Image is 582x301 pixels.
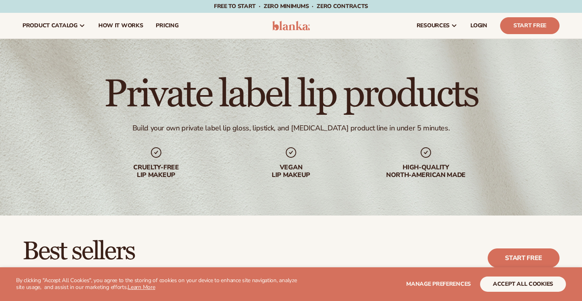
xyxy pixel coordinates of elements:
span: resources [417,22,450,29]
div: Build your own private label lip gloss, lipstick, and [MEDICAL_DATA] product line in under 5 minu... [132,124,450,133]
div: Vegan lip makeup [240,164,342,179]
a: LOGIN [464,13,494,39]
a: product catalog [16,13,92,39]
h2: Best sellers [22,238,335,265]
a: Learn More [128,283,155,291]
span: product catalog [22,22,77,29]
a: resources [410,13,464,39]
span: Free to start · ZERO minimums · ZERO contracts [214,2,368,10]
button: Manage preferences [406,277,471,292]
span: Manage preferences [406,280,471,288]
a: Start free [488,248,560,268]
div: High-quality North-american made [374,164,477,179]
span: pricing [156,22,178,29]
a: Start Free [500,17,560,34]
span: LOGIN [470,22,487,29]
h1: Private label lip products [104,75,478,114]
a: How It Works [92,13,150,39]
a: pricing [149,13,185,39]
button: accept all cookies [480,277,566,292]
img: logo [272,21,310,31]
p: By clicking "Accept All Cookies", you agree to the storing of cookies on your device to enhance s... [16,277,306,291]
span: How It Works [98,22,143,29]
div: Cruelty-free lip makeup [105,164,208,179]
